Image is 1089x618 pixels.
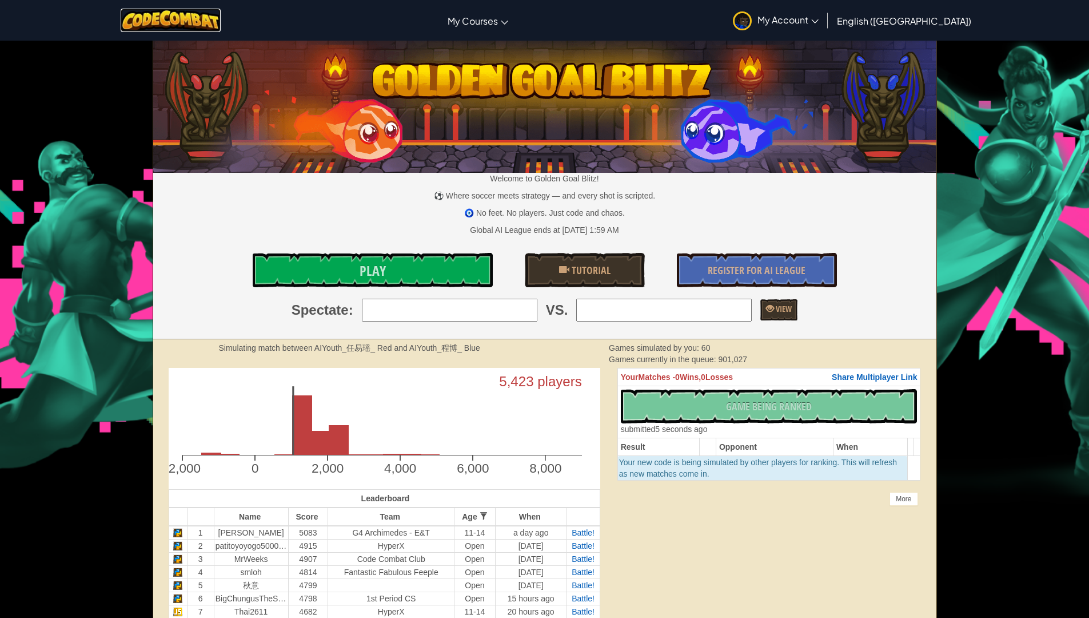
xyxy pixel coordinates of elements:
td: 6 [187,592,214,605]
td: 秋意 [214,579,288,592]
text: 5,423 players [499,374,582,389]
a: Register for AI League [677,253,837,287]
th: Score [288,508,328,526]
strong: Simulating match between AIYouth_任易瑶_ Red and AIYouth_程博_ Blue [219,343,480,352]
td: [DATE] [495,539,567,552]
span: Tutorial [569,263,611,278]
a: Battle! [572,607,595,616]
td: 4799 [288,579,328,592]
td: [DATE] [495,565,567,579]
span: Leaderboard [361,494,410,503]
td: G4 Archimedes - E&T [328,526,454,540]
td: Open [454,579,496,592]
span: English ([GEOGRAPHIC_DATA]) [837,15,971,27]
a: English ([GEOGRAPHIC_DATA]) [831,5,977,36]
span: My Courses [448,15,498,27]
span: Games currently in the queue: [609,355,718,364]
span: 60 [701,343,711,352]
th: Team [328,508,454,526]
td: Thai2611 [214,605,288,618]
td: 20 hours ago [495,605,567,618]
td: 15 hours ago [495,592,567,605]
a: Battle! [572,528,595,537]
td: Open [454,539,496,552]
td: [PERSON_NAME] [214,526,288,540]
td: 7 [187,605,214,618]
p: Welcome to Golden Goal Blitz! [153,173,936,184]
div: More [889,492,918,506]
th: Age [454,508,496,526]
td: Fantastic Fabulous Feeple [328,565,454,579]
a: My Account [727,2,824,38]
img: CodeCombat logo [121,9,221,32]
td: 4 [187,565,214,579]
td: HyperX [328,539,454,552]
td: a day ago [495,526,567,540]
th: Opponent [716,438,833,456]
a: Battle! [572,554,595,564]
span: 901,027 [718,355,747,364]
td: 1 [187,526,214,540]
a: Tutorial [525,253,645,287]
td: 4915 [288,539,328,552]
p: 🧿 No feet. No players. Just code and chaos. [153,207,936,219]
td: Open [454,592,496,605]
text: 2,000 [312,461,344,476]
td: 4682 [288,605,328,618]
a: Battle! [572,541,595,550]
td: MrWeeks [214,552,288,565]
td: [DATE] [495,579,567,592]
span: View [774,303,792,314]
a: Battle! [572,581,595,590]
span: Matches - [639,373,676,382]
a: Battle! [572,568,595,577]
td: smloh [214,565,288,579]
td: 11-14 [454,605,496,618]
td: 1st Period CS [328,592,454,605]
span: Share Multiplayer Link [832,373,917,382]
span: Wins, [680,373,701,382]
th: When [495,508,567,526]
td: 5 [187,579,214,592]
span: Play [360,262,386,280]
td: 4907 [288,552,328,565]
td: 3 [187,552,214,565]
a: My Courses [442,5,514,36]
text: -2,000 [164,461,201,476]
td: Open [454,552,496,565]
span: Your new code is being simulated by other players for ranking. This will refresh as new matches c... [619,458,897,478]
span: Your [621,373,639,382]
td: HyperX [328,605,454,618]
td: 5083 [288,526,328,540]
td: [DATE] [495,552,567,565]
text: 4,000 [384,461,416,476]
th: 0 0 [617,369,920,386]
img: Golden Goal [153,36,936,173]
th: Result [617,438,699,456]
span: Games simulated by you: [609,343,701,352]
text: 6,000 [457,461,489,476]
img: avatar [733,11,752,30]
td: Code Combat Club [328,552,454,565]
text: 0 [251,461,258,476]
td: Open [454,565,496,579]
td: 4814 [288,565,328,579]
div: Global AI League ends at [DATE] 1:59 AM [470,224,619,236]
td: 2 [187,539,214,552]
th: When [833,438,908,456]
span: : [349,300,353,320]
span: Spectate [292,300,349,320]
span: My Account [757,14,819,26]
th: Name [214,508,288,526]
p: ⚽ Where soccer meets strategy — and every shot is scripted. [153,190,936,201]
span: Losses [705,373,733,382]
td: 11-14 [454,526,496,540]
a: Battle! [572,594,595,603]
